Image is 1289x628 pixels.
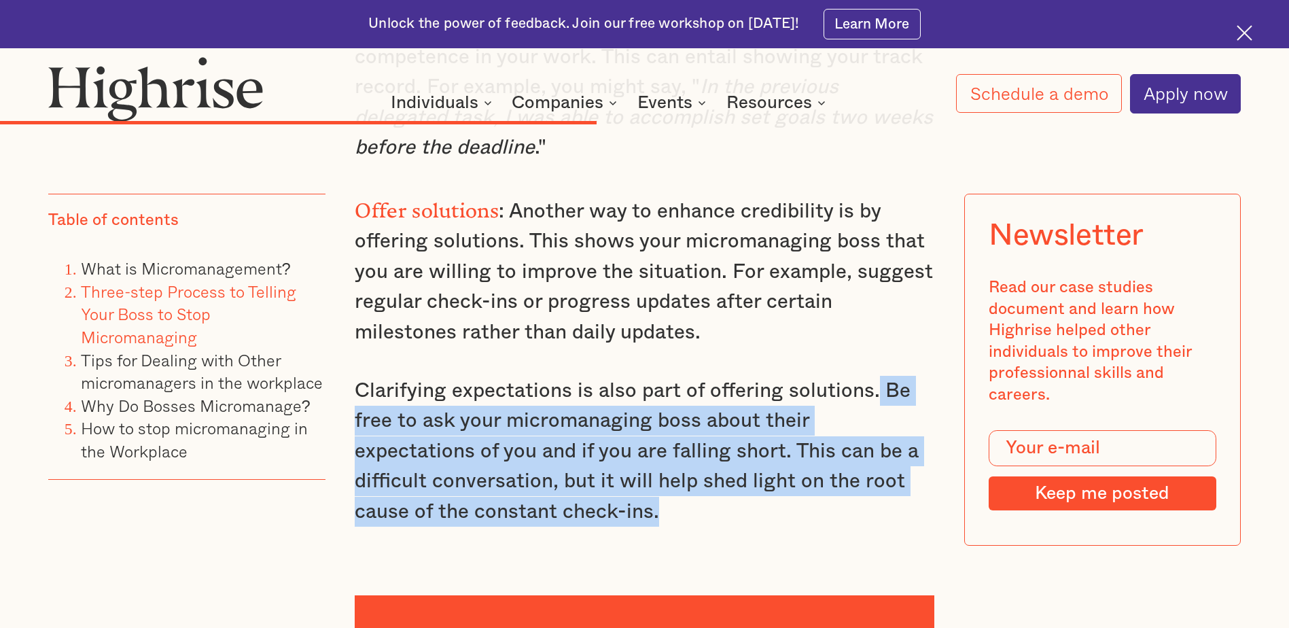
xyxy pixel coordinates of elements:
div: Events [637,94,710,111]
div: Resources [726,94,812,111]
img: Highrise logo [48,56,264,122]
a: Apply now [1130,74,1241,114]
p: Clarifying expectations is also part of offering solutions. Be free to ask your micromanaging bos... [355,376,934,527]
div: Events [637,94,692,111]
div: Read our case studies document and learn how Highrise helped other individuals to improve their p... [989,277,1216,406]
div: Companies [512,94,603,111]
input: Your e-mail [989,430,1216,466]
input: Keep me posted [989,476,1216,510]
div: Individuals [391,94,496,111]
a: What is Micromanagement? [81,256,291,281]
a: Schedule a demo [956,74,1121,113]
a: Tips for Dealing with Other micromanagers in the workplace [81,347,323,395]
div: Table of contents [48,210,179,232]
div: Individuals [391,94,478,111]
strong: Offer solutions [355,199,499,212]
form: Modal Form [989,430,1216,510]
div: Resources [726,94,830,111]
a: How to stop micromanaging in the Workplace [81,415,308,464]
a: Why Do Bosses Micromanage? [81,393,311,418]
div: Newsletter [989,218,1144,254]
a: Three-step Process to Telling Your Boss to Stop Micromanaging [81,279,296,349]
div: Companies [512,94,621,111]
a: Learn More [824,9,921,39]
p: : Another way to enhance credibility is by offering solutions. This shows your micromanaging boss... [355,191,934,347]
div: Unlock the power of feedback. Join our free workshop on [DATE]! [368,14,799,33]
img: Cross icon [1237,25,1252,41]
